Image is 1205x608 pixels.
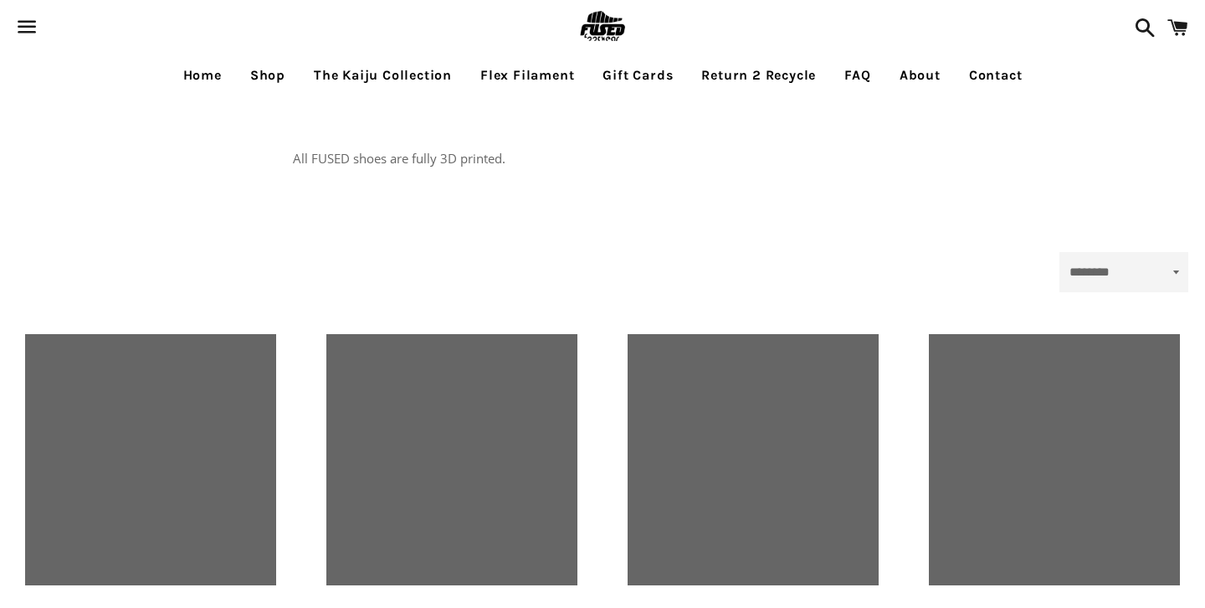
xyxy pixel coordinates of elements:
a: [3D printed Shoes] - lightweight custom 3dprinted shoes sneakers sandals fused footwear [326,334,577,585]
a: [3D printed Shoes] - lightweight custom 3dprinted shoes sneakers sandals fused footwear [628,334,879,585]
a: FAQ [832,54,883,96]
a: About [887,54,953,96]
a: Gift Cards [590,54,685,96]
a: Flex Filament [468,54,587,96]
a: Home [171,54,234,96]
div: All FUSED shoes are fully 3D printed. [276,98,929,235]
a: Return 2 Recycle [689,54,828,96]
a: The Kaiju Collection [301,54,464,96]
a: [3D printed Shoes] - lightweight custom 3dprinted shoes sneakers sandals fused footwear [929,334,1180,585]
a: Contact [956,54,1035,96]
a: Shop [238,54,298,96]
a: [3D printed Shoes] - lightweight custom 3dprinted shoes sneakers sandals fused footwear [25,334,276,585]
